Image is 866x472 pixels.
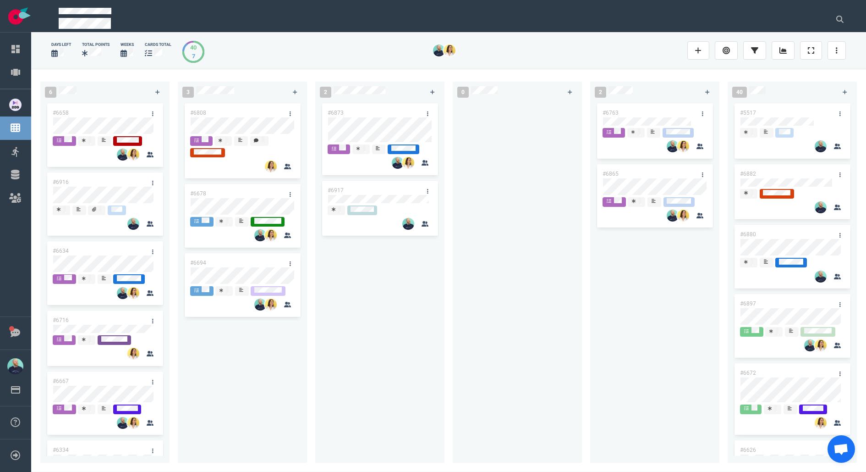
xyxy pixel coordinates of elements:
[595,87,606,98] span: 2
[740,231,756,238] a: #6880
[127,417,139,429] img: 26
[804,339,816,351] img: 26
[53,110,69,116] a: #6658
[815,201,827,213] img: 26
[117,417,129,429] img: 26
[145,42,171,48] div: cards total
[603,110,619,116] a: #6763
[402,157,414,169] img: 26
[190,52,197,61] div: 7
[190,260,206,266] a: #6694
[265,229,277,241] img: 26
[265,161,277,172] img: 26
[265,299,277,311] img: 26
[457,87,469,98] span: 0
[53,317,69,323] a: #6716
[392,157,404,169] img: 26
[740,110,756,116] a: #5517
[82,42,110,48] div: Total Points
[51,42,71,48] div: days left
[732,87,747,98] span: 40
[667,210,679,222] img: 26
[433,44,445,56] img: 26
[402,218,414,230] img: 26
[53,378,69,384] a: #6667
[328,187,344,194] a: #6917
[190,43,197,52] div: 40
[127,287,139,299] img: 26
[815,271,827,283] img: 26
[677,210,689,222] img: 26
[254,229,266,241] img: 26
[444,44,455,56] img: 26
[117,149,129,161] img: 26
[677,140,689,152] img: 26
[127,348,139,360] img: 26
[127,149,139,161] img: 26
[190,110,206,116] a: #6808
[182,87,194,98] span: 3
[53,179,69,185] a: #6916
[254,299,266,311] img: 26
[740,171,756,177] a: #6882
[667,140,679,152] img: 26
[117,287,129,299] img: 26
[815,339,827,351] img: 26
[121,42,134,48] div: Weeks
[328,110,344,116] a: #6873
[603,171,619,177] a: #6865
[45,87,56,98] span: 6
[815,417,827,429] img: 26
[740,370,756,376] a: #6672
[740,447,756,453] a: #6626
[53,248,69,254] a: #6634
[320,87,331,98] span: 2
[740,300,756,307] a: #6897
[127,218,139,230] img: 26
[190,190,206,197] a: #6678
[815,140,827,152] img: 26
[53,447,69,453] a: #6334
[828,435,855,463] div: Ouvrir le chat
